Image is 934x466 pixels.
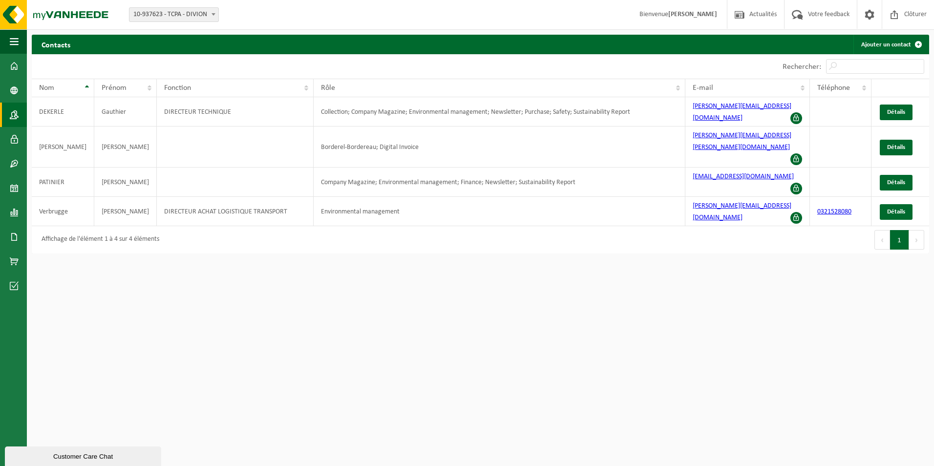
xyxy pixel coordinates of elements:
span: Prénom [102,84,127,92]
td: Environmental management [314,197,685,226]
button: Next [909,230,924,250]
a: Détails [880,204,913,220]
td: [PERSON_NAME] [94,127,157,168]
td: Collection; Company Magazine; Environmental management; Newsletter; Purchase; Safety; Sustainabil... [314,97,685,127]
td: Borderel-Bordereau; Digital Invoice [314,127,685,168]
td: DIRECTEUR TECHNIQUE [157,97,314,127]
a: [PERSON_NAME][EMAIL_ADDRESS][DOMAIN_NAME] [693,202,791,221]
div: Affichage de l'élément 1 à 4 sur 4 éléments [37,231,159,249]
a: Détails [880,140,913,155]
span: Rôle [321,84,335,92]
td: Company Magazine; Environmental management; Finance; Newsletter; Sustainability Report [314,168,685,197]
td: [PERSON_NAME] [94,197,157,226]
a: Détails [880,175,913,191]
td: DEKERLE [32,97,94,127]
label: Rechercher: [783,63,821,71]
td: Verbrugge [32,197,94,226]
strong: [PERSON_NAME] [668,11,717,18]
span: Nom [39,84,54,92]
a: [EMAIL_ADDRESS][DOMAIN_NAME] [693,173,794,180]
h2: Contacts [32,35,80,54]
span: Détails [887,144,905,150]
span: Détails [887,209,905,215]
a: 0321528080 [817,208,851,215]
span: E-mail [693,84,713,92]
button: 1 [890,230,909,250]
button: Previous [874,230,890,250]
a: [PERSON_NAME][EMAIL_ADDRESS][PERSON_NAME][DOMAIN_NAME] [693,132,791,151]
span: 10-937623 - TCPA - DIVION [129,7,219,22]
a: Détails [880,105,913,120]
iframe: chat widget [5,445,163,466]
td: [PERSON_NAME] [32,127,94,168]
a: [PERSON_NAME][EMAIL_ADDRESS][DOMAIN_NAME] [693,103,791,122]
td: PATINIER [32,168,94,197]
span: Téléphone [817,84,850,92]
span: 10-937623 - TCPA - DIVION [129,8,218,21]
span: Détails [887,179,905,186]
span: Fonction [164,84,191,92]
span: Détails [887,109,905,115]
td: Gauthier [94,97,157,127]
td: [PERSON_NAME] [94,168,157,197]
td: DIRECTEUR ACHAT LOGISTIQUE TRANSPORT [157,197,314,226]
a: Ajouter un contact [853,35,928,54]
